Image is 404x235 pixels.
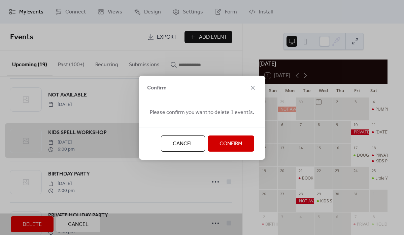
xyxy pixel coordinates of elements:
span: Confirm [220,140,242,148]
span: Cancel [173,140,193,148]
span: Confirm [147,84,167,92]
button: Cancel [161,135,205,152]
button: Confirm [208,135,254,152]
span: Please confirm you want to delete 1 event(s. [150,109,254,117]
